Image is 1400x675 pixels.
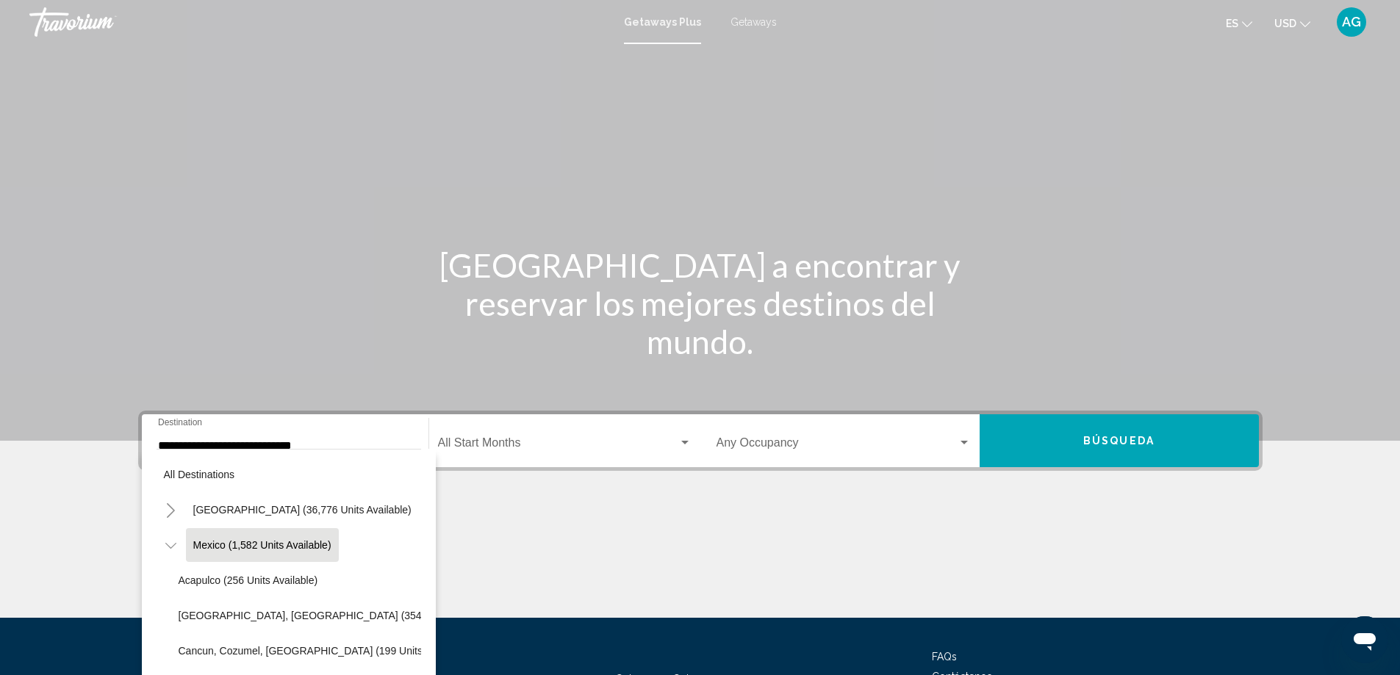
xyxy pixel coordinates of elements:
span: [GEOGRAPHIC_DATA] (36,776 units available) [193,504,412,516]
button: Change currency [1274,12,1310,34]
button: All destinations [157,458,421,491]
div: Search widget [142,414,1259,467]
span: Búsqueda [1083,436,1155,447]
h1: [GEOGRAPHIC_DATA] a encontrar y reservar los mejores destinos del mundo. [425,246,976,361]
button: Change language [1226,12,1252,34]
button: Acapulco (256 units available) [171,563,326,597]
span: [GEOGRAPHIC_DATA], [GEOGRAPHIC_DATA] (354 units available) [179,610,495,621]
button: Toggle United States (36,776 units available) [157,495,186,524]
span: All destinations [164,469,235,480]
button: Cancun, Cozumel, [GEOGRAPHIC_DATA] (199 units available) [171,634,478,668]
button: Mexico (1,582 units available) [186,528,339,562]
span: es [1226,18,1238,29]
a: Getaways [730,16,777,28]
span: Cancun, Cozumel, [GEOGRAPHIC_DATA] (199 units available) [179,645,470,657]
button: Búsqueda [980,414,1259,467]
a: Travorium [29,7,609,37]
button: [GEOGRAPHIC_DATA] (36,776 units available) [186,493,419,527]
span: USD [1274,18,1296,29]
a: FAQs [932,651,957,663]
button: User Menu [1332,7,1371,37]
button: [GEOGRAPHIC_DATA], [GEOGRAPHIC_DATA] (354 units available) [171,599,503,632]
a: Getaways Plus [624,16,701,28]
span: Mexico (1,582 units available) [193,539,331,551]
iframe: Botón para iniciar la ventana de mensajería [1341,616,1388,663]
span: AG [1342,15,1361,29]
button: Toggle Mexico (1,582 units available) [157,530,186,560]
span: Acapulco (256 units available) [179,574,318,586]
